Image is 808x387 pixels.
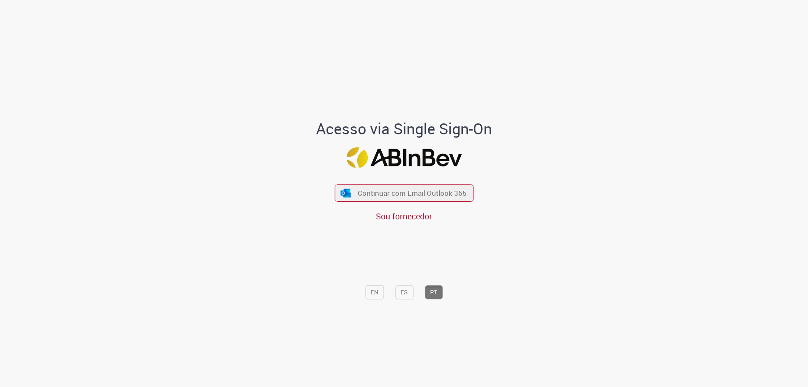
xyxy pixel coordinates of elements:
h1: Acesso via Single Sign-On [287,120,521,137]
img: Logo ABInBev [346,147,462,168]
button: EN [365,285,384,299]
a: Sou fornecedor [376,211,432,222]
button: ES [395,285,413,299]
button: ícone Azure/Microsoft 360 Continuar com Email Outlook 365 [335,184,473,202]
img: ícone Azure/Microsoft 360 [340,189,352,198]
span: Continuar com Email Outlook 365 [358,188,467,198]
button: PT [425,285,443,299]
